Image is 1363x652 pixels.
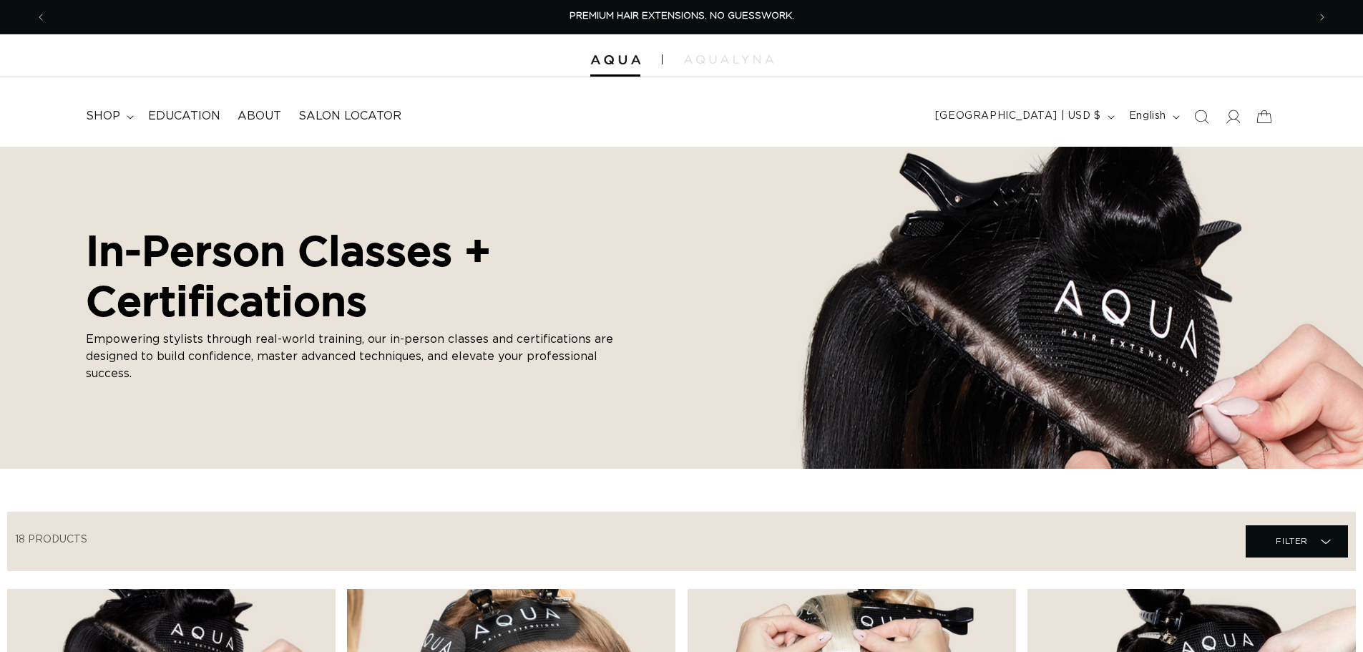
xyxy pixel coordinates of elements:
span: 18 products [15,535,87,545]
span: shop [86,109,120,124]
button: Next announcement [1306,4,1338,31]
span: English [1129,109,1166,124]
img: Aqua Hair Extensions [590,55,640,65]
img: aqualyna.com [684,55,773,64]
button: [GEOGRAPHIC_DATA] | USD $ [927,103,1120,130]
a: About [229,100,290,132]
button: English [1120,103,1186,130]
span: Filter [1276,527,1308,555]
span: Salon Locator [298,109,401,124]
h2: In-Person Classes + Certifications [86,225,630,325]
span: PREMIUM HAIR EXTENSIONS. NO GUESSWORK. [570,11,794,21]
a: Education [140,100,229,132]
summary: shop [77,100,140,132]
span: About [238,109,281,124]
a: Salon Locator [290,100,410,132]
button: Previous announcement [25,4,57,31]
span: [GEOGRAPHIC_DATA] | USD $ [935,109,1101,124]
span: Education [148,109,220,124]
p: Empowering stylists through real-world training, our in-person classes and certifications are des... [86,331,630,383]
summary: Filter [1246,525,1348,558]
summary: Search [1186,101,1217,132]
